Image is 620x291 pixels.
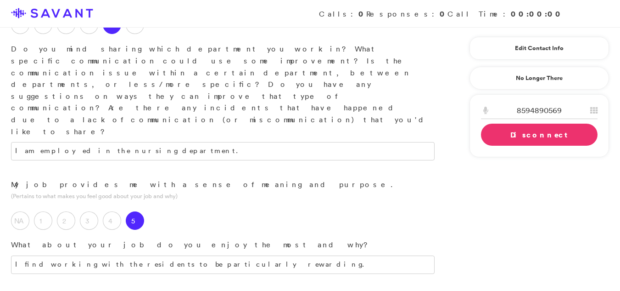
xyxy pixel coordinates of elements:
[11,239,435,251] p: What about your job do you enjoy the most and why?
[126,211,144,230] label: 5
[80,211,98,230] label: 3
[440,9,447,19] strong: 0
[481,124,598,146] a: Disconnect
[11,43,435,137] p: Do you mind sharing which department you work in? What specific communication could use some impr...
[469,67,609,90] a: No Longer There
[103,211,121,230] label: 4
[11,179,435,191] p: My job provides me with a sense of meaning and purpose.
[358,9,366,19] strong: 0
[511,9,563,19] strong: 00:00:00
[34,211,52,230] label: 1
[11,211,29,230] label: NA
[11,192,435,200] p: (Pertains to what makes you feel good about your job and why)
[57,211,75,230] label: 2
[481,41,598,56] a: Edit Contact Info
